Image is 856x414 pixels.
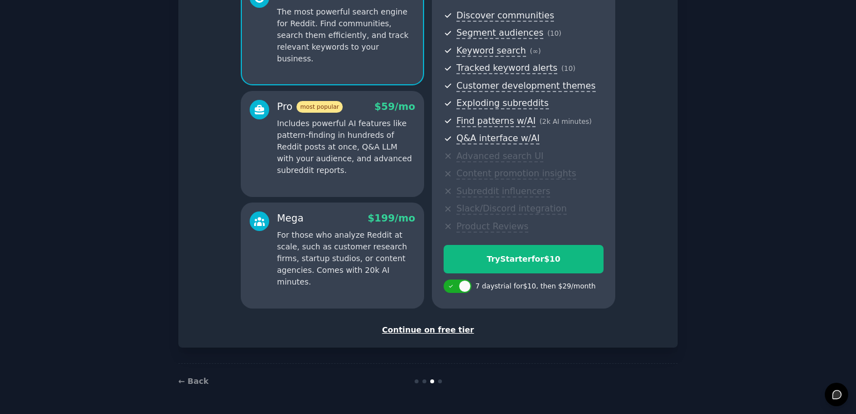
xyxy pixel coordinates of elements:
p: For those who analyze Reddit at scale, such as customer research firms, startup studios, or conte... [277,229,415,288]
span: Subreddit influencers [456,186,550,198]
span: Content promotion insights [456,168,576,180]
div: Pro [277,100,343,114]
div: Continue on free tier [190,324,666,336]
button: TryStarterfor$10 [444,245,604,273]
span: most popular [296,101,343,113]
span: $ 59 /mo [374,101,415,112]
span: Keyword search [456,45,526,57]
span: Q&A interface w/AI [456,133,539,145]
div: Mega [277,211,304,225]
span: Find patterns w/AI [456,115,536,127]
div: Try Starter for $10 [444,253,603,265]
span: Tracked keyword alerts [456,62,557,74]
p: Includes powerful AI features like pattern-finding in hundreds of Reddit posts at once, Q&A LLM w... [277,118,415,176]
span: ( 10 ) [561,65,575,73]
span: Segment audiences [456,27,543,39]
a: ← Back [178,377,208,386]
span: Discover communities [456,10,554,22]
span: Slack/Discord integration [456,203,567,215]
span: ( 2k AI minutes ) [539,118,592,126]
div: 7 days trial for $10 , then $ 29 /month [475,282,596,292]
span: ( 10 ) [547,30,561,37]
span: ( ∞ ) [530,47,541,55]
p: The most powerful search engine for Reddit. Find communities, search them efficiently, and track ... [277,6,415,65]
span: Product Reviews [456,221,528,233]
span: Customer development themes [456,80,596,92]
span: $ 199 /mo [368,213,415,224]
span: Advanced search UI [456,151,543,162]
span: Exploding subreddits [456,98,548,109]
